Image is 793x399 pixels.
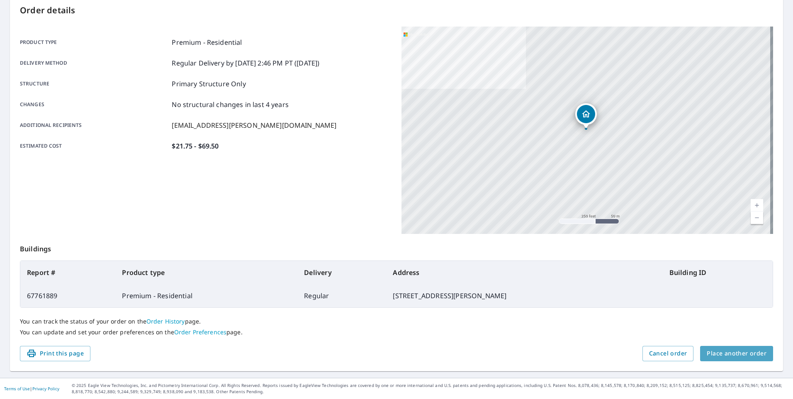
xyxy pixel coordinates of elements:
span: Place another order [707,348,766,359]
button: Cancel order [642,346,694,361]
p: $21.75 - $69.50 [172,141,219,151]
td: 67761889 [20,284,115,307]
th: Report # [20,261,115,284]
p: Structure [20,79,168,89]
p: Buildings [20,234,773,260]
th: Address [386,261,662,284]
p: Delivery method [20,58,168,68]
a: Terms of Use [4,386,30,392]
td: Regular [297,284,386,307]
p: © 2025 Eagle View Technologies, Inc. and Pictometry International Corp. All Rights Reserved. Repo... [72,382,789,395]
p: Additional recipients [20,120,168,130]
p: Order details [20,4,773,17]
a: Order History [146,317,185,325]
th: Delivery [297,261,386,284]
p: | [4,386,59,391]
p: You can update and set your order preferences on the page. [20,328,773,336]
button: Print this page [20,346,90,361]
p: Primary Structure Only [172,79,246,89]
p: [EMAIL_ADDRESS][PERSON_NAME][DOMAIN_NAME] [172,120,336,130]
p: Premium - Residential [172,37,242,47]
p: Estimated cost [20,141,168,151]
p: Changes [20,100,168,109]
a: Privacy Policy [32,386,59,392]
th: Building ID [663,261,773,284]
button: Place another order [700,346,773,361]
a: Order Preferences [174,328,226,336]
div: Dropped pin, building 1, Residential property, 18 Smith Rd Saugerties, NY 12477 [575,103,597,129]
span: Print this page [27,348,84,359]
p: Product type [20,37,168,47]
p: No structural changes in last 4 years [172,100,289,109]
span: Cancel order [649,348,687,359]
a: Current Level 17, Zoom In [751,199,763,212]
p: Regular Delivery by [DATE] 2:46 PM PT ([DATE]) [172,58,319,68]
p: You can track the status of your order on the page. [20,318,773,325]
td: Premium - Residential [115,284,297,307]
td: [STREET_ADDRESS][PERSON_NAME] [386,284,662,307]
th: Product type [115,261,297,284]
a: Current Level 17, Zoom Out [751,212,763,224]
